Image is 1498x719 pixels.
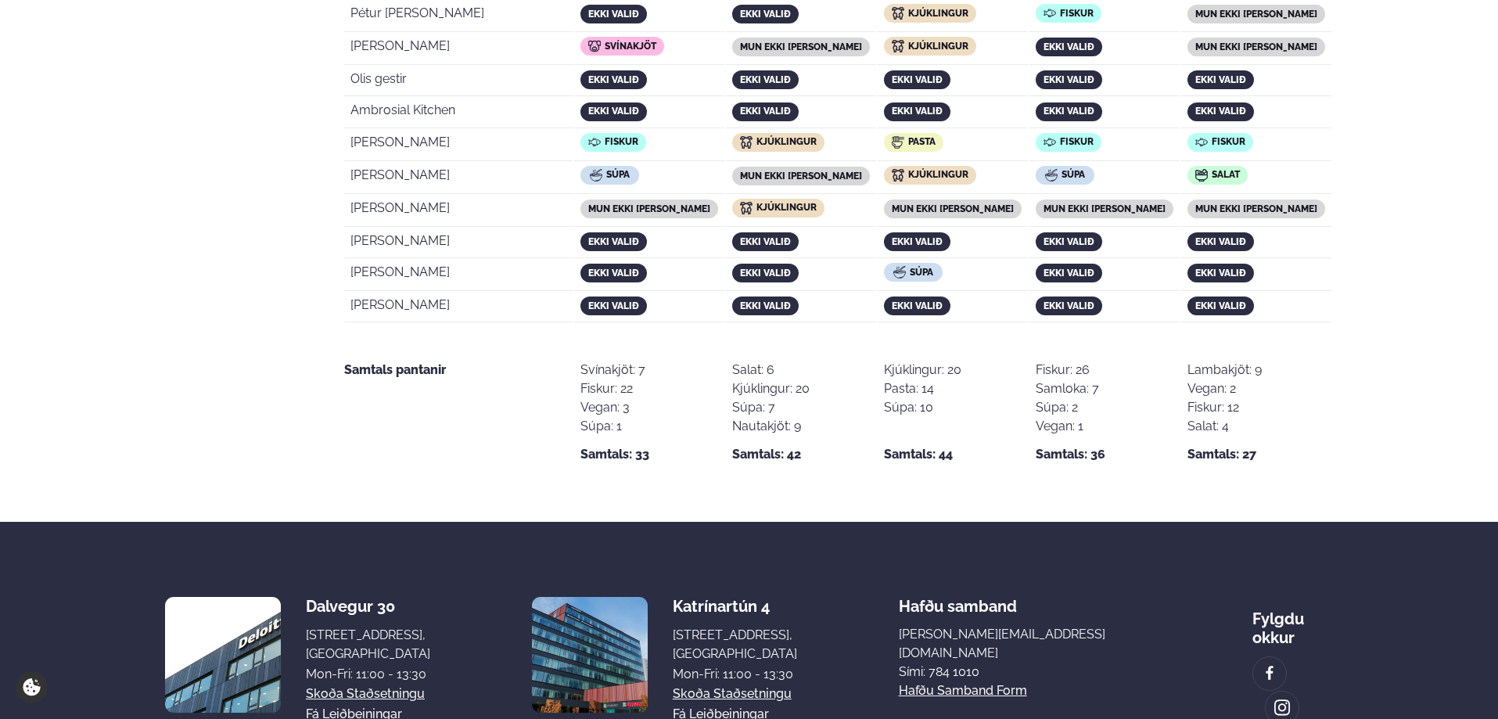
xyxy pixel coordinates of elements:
img: icon img [590,169,602,182]
span: ekki valið [1044,41,1094,52]
td: [PERSON_NAME] [344,163,573,194]
div: Súpa: 1 [580,417,645,436]
img: icon img [1195,169,1208,182]
td: Olis gestir [344,67,573,96]
img: icon img [588,136,601,149]
span: ekki valið [1044,106,1094,117]
span: Súpa [1062,169,1085,180]
span: ekki valið [588,300,639,311]
div: Pasta: 14 [884,379,961,398]
div: Kjúklingur: 20 [884,361,961,379]
td: Pétur [PERSON_NAME] [344,1,573,32]
div: Dalvegur 30 [306,597,430,616]
a: [PERSON_NAME][EMAIL_ADDRESS][DOMAIN_NAME] [899,625,1151,663]
div: Súpa: 2 [1036,398,1099,417]
span: Kjúklingur [756,136,817,147]
span: Pasta [908,136,936,147]
div: Samloka: 7 [1036,379,1099,398]
img: icon img [892,169,904,182]
img: icon img [740,136,753,149]
div: [STREET_ADDRESS], [GEOGRAPHIC_DATA] [673,626,797,663]
td: [PERSON_NAME] [344,196,573,227]
div: Fiskur: 22 [580,379,645,398]
span: mun ekki [PERSON_NAME] [892,203,1014,214]
a: Skoða staðsetningu [673,685,792,703]
span: ekki valið [588,9,639,20]
span: Fiskur [1212,136,1245,147]
span: Hafðu samband [899,584,1017,616]
span: Kjúklingur [908,41,968,52]
span: mun ekki [PERSON_NAME] [740,171,862,182]
span: Fiskur [605,136,638,147]
div: Vegan: 3 [580,398,645,417]
img: icon img [892,136,904,149]
div: Vegan: 2 [1187,379,1262,398]
span: mun ekki [PERSON_NAME] [1195,203,1317,214]
span: mun ekki [PERSON_NAME] [588,203,710,214]
div: Mon-Fri: 11:00 - 13:30 [306,665,430,684]
div: Fiskur: 26 [1036,361,1099,379]
div: Vegan: 1 [1036,417,1099,436]
span: Fiskur [1060,8,1094,19]
div: Salat: 6 [732,361,810,379]
span: ekki valið [588,106,639,117]
span: Kjúklingur [756,202,817,213]
div: Nautakjöt: 9 [732,417,810,436]
div: Mon-Fri: 11:00 - 13:30 [673,665,797,684]
span: ekki valið [1044,300,1094,311]
img: icon img [892,40,904,52]
span: Súpa [910,267,933,278]
img: icon img [1044,7,1056,20]
span: ekki valið [740,9,791,20]
div: Súpa: 10 [884,398,961,417]
div: Fiskur: 12 [1187,398,1262,417]
strong: Samtals: 36 [1036,445,1105,464]
td: [PERSON_NAME] [344,34,573,65]
strong: Samtals: 33 [580,445,649,464]
span: Svínakjöt [605,41,656,52]
span: mun ekki [PERSON_NAME] [1044,203,1166,214]
img: image alt [532,597,648,713]
span: ekki valið [1195,300,1246,311]
a: Skoða staðsetningu [306,685,425,703]
td: [PERSON_NAME] [344,260,573,291]
span: ekki valið [740,236,791,247]
img: icon img [1045,169,1058,182]
img: image alt [165,597,281,713]
span: ekki valið [740,300,791,311]
span: ekki valið [588,236,639,247]
img: icon img [1195,136,1208,149]
span: ekki valið [1195,74,1246,85]
span: Kjúklingur [908,8,968,19]
span: ekki valið [1195,106,1246,117]
span: ekki valið [892,74,943,85]
span: ekki valið [1195,236,1246,247]
img: image alt [1261,664,1278,682]
img: icon img [892,7,904,20]
span: ekki valið [588,268,639,279]
span: Súpa [606,169,630,180]
span: mun ekki [PERSON_NAME] [740,41,862,52]
strong: Samtals: 27 [1187,445,1256,464]
img: icon img [1044,136,1056,149]
p: Sími: 784 1010 [899,663,1151,681]
span: ekki valið [740,268,791,279]
strong: Samtals: 44 [884,445,953,464]
span: ekki valið [1195,268,1246,279]
span: mun ekki [PERSON_NAME] [1195,41,1317,52]
span: Salat [1212,169,1240,180]
div: Katrínartún 4 [673,597,797,616]
img: image alt [1273,699,1291,717]
td: [PERSON_NAME] [344,228,573,258]
span: ekki valið [892,300,943,311]
span: ekki valið [1044,74,1094,85]
div: Fylgdu okkur [1252,597,1333,647]
td: [PERSON_NAME] [344,293,573,322]
div: Súpa: 7 [732,398,810,417]
div: [STREET_ADDRESS], [GEOGRAPHIC_DATA] [306,626,430,663]
span: Fiskur [1060,136,1094,147]
div: Svínakjöt: 7 [580,361,645,379]
span: ekki valið [740,74,791,85]
span: ekki valið [1044,236,1094,247]
span: ekki valið [892,236,943,247]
